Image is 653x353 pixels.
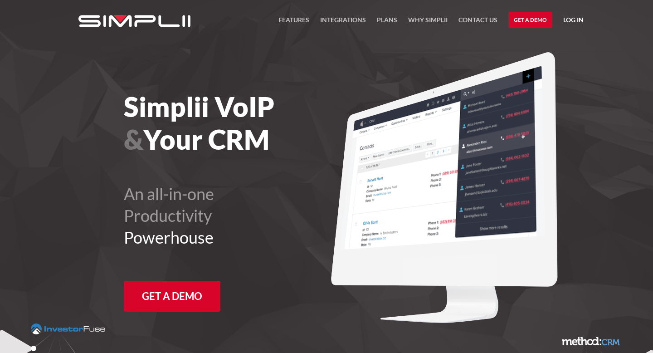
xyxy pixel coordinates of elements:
[124,123,143,156] span: &
[320,15,366,31] a: Integrations
[408,15,448,31] a: Why Simplii
[563,15,584,28] a: Log in
[377,15,397,31] a: Plans
[124,90,376,156] h1: Simplii VoIP Your CRM
[458,15,497,31] a: Contact US
[124,227,214,247] span: Powerhouse
[78,15,190,27] img: Simplii
[124,281,220,312] a: Get a Demo
[124,183,376,248] h2: An all-in-one Productivity
[278,15,309,31] a: FEATURES
[508,12,552,28] a: Get a Demo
